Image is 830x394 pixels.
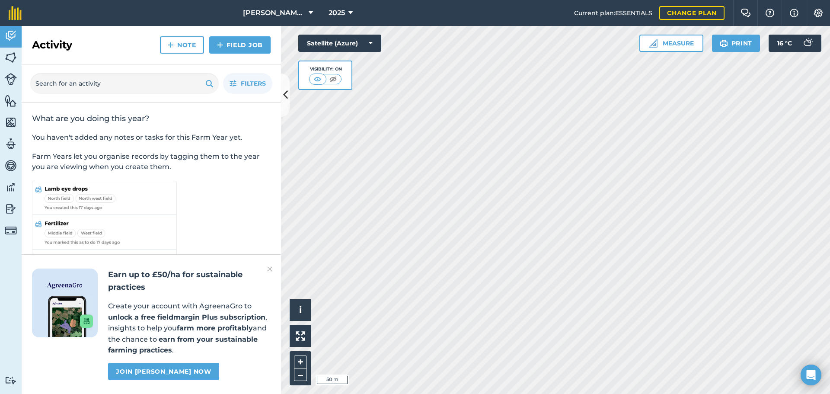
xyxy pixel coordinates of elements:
img: svg+xml;base64,PD94bWwgdmVyc2lvbj0iMS4wIiBlbmNvZGluZz0idXRmLTgiPz4KPCEtLSBHZW5lcmF0b3I6IEFkb2JlIE... [5,224,17,237]
button: – [294,368,307,381]
img: svg+xml;base64,PHN2ZyB4bWxucz0iaHR0cDovL3d3dy53My5vcmcvMjAwMC9zdmciIHdpZHRoPSI1NiIgaGVpZ2h0PSI2MC... [5,94,17,107]
input: Search for an activity [30,73,219,94]
span: [PERSON_NAME] Brookland Ltd [243,8,305,18]
strong: unlock a free fieldmargin Plus subscription [108,313,265,321]
span: 16 ° C [777,35,792,52]
a: Change plan [659,6,725,20]
img: Two speech bubbles overlapping with the left bubble in the forefront [741,9,751,17]
img: svg+xml;base64,PHN2ZyB4bWxucz0iaHR0cDovL3d3dy53My5vcmcvMjAwMC9zdmciIHdpZHRoPSI1NiIgaGVpZ2h0PSI2MC... [5,116,17,129]
img: svg+xml;base64,PD94bWwgdmVyc2lvbj0iMS4wIiBlbmNvZGluZz0idXRmLTgiPz4KPCEtLSBHZW5lcmF0b3I6IEFkb2JlIE... [5,73,17,85]
img: svg+xml;base64,PD94bWwgdmVyc2lvbj0iMS4wIiBlbmNvZGluZz0idXRmLTgiPz4KPCEtLSBHZW5lcmF0b3I6IEFkb2JlIE... [5,181,17,194]
p: Create your account with AgreenaGro to , insights to help you and the chance to . [108,301,271,356]
div: Open Intercom Messenger [801,365,821,385]
h2: What are you doing this year? [32,113,271,124]
span: Filters [241,79,266,88]
img: svg+xml;base64,PD94bWwgdmVyc2lvbj0iMS4wIiBlbmNvZGluZz0idXRmLTgiPz4KPCEtLSBHZW5lcmF0b3I6IEFkb2JlIE... [5,29,17,42]
button: Print [712,35,760,52]
strong: farm more profitably [177,324,253,332]
img: svg+xml;base64,PHN2ZyB4bWxucz0iaHR0cDovL3d3dy53My5vcmcvMjAwMC9zdmciIHdpZHRoPSIxNyIgaGVpZ2h0PSIxNy... [790,8,798,18]
img: A question mark icon [765,9,775,17]
img: svg+xml;base64,PD94bWwgdmVyc2lvbj0iMS4wIiBlbmNvZGluZz0idXRmLTgiPz4KPCEtLSBHZW5lcmF0b3I6IEFkb2JlIE... [5,138,17,151]
a: Field Job [209,36,271,54]
img: fieldmargin Logo [9,6,22,20]
img: svg+xml;base64,PD94bWwgdmVyc2lvbj0iMS4wIiBlbmNvZGluZz0idXRmLTgiPz4KPCEtLSBHZW5lcmF0b3I6IEFkb2JlIE... [5,159,17,172]
strong: earn from your sustainable farming practices [108,335,258,355]
a: Note [160,36,204,54]
button: Filters [223,73,272,94]
img: svg+xml;base64,PHN2ZyB4bWxucz0iaHR0cDovL3d3dy53My5vcmcvMjAwMC9zdmciIHdpZHRoPSIxNCIgaGVpZ2h0PSIyNC... [217,40,223,50]
img: Four arrows, one pointing top left, one top right, one bottom right and the last bottom left [296,331,305,341]
img: svg+xml;base64,PD94bWwgdmVyc2lvbj0iMS4wIiBlbmNvZGluZz0idXRmLTgiPz4KPCEtLSBHZW5lcmF0b3I6IEFkb2JlIE... [5,202,17,215]
span: 2025 [329,8,345,18]
div: Visibility: On [309,66,342,73]
button: + [294,356,307,368]
button: i [290,299,311,321]
img: Screenshot of the Gro app [48,296,93,337]
span: Current plan : ESSENTIALS [574,8,652,18]
button: 16 °C [769,35,821,52]
p: Farm Years let you organise records by tagging them to the year you are viewing when you create t... [32,151,271,172]
a: Join [PERSON_NAME] now [108,363,219,380]
button: Measure [639,35,703,52]
img: svg+xml;base64,PHN2ZyB4bWxucz0iaHR0cDovL3d3dy53My5vcmcvMjAwMC9zdmciIHdpZHRoPSI1NiIgaGVpZ2h0PSI2MC... [5,51,17,64]
button: Satellite (Azure) [298,35,381,52]
img: Ruler icon [649,39,658,48]
img: svg+xml;base64,PHN2ZyB4bWxucz0iaHR0cDovL3d3dy53My5vcmcvMjAwMC9zdmciIHdpZHRoPSIyMiIgaGVpZ2h0PSIzMC... [267,264,272,274]
h2: Earn up to £50/ha for sustainable practices [108,269,271,294]
img: svg+xml;base64,PHN2ZyB4bWxucz0iaHR0cDovL3d3dy53My5vcmcvMjAwMC9zdmciIHdpZHRoPSI1MCIgaGVpZ2h0PSI0MC... [328,75,338,83]
img: svg+xml;base64,PHN2ZyB4bWxucz0iaHR0cDovL3d3dy53My5vcmcvMjAwMC9zdmciIHdpZHRoPSIxNCIgaGVpZ2h0PSIyNC... [168,40,174,50]
img: svg+xml;base64,PHN2ZyB4bWxucz0iaHR0cDovL3d3dy53My5vcmcvMjAwMC9zdmciIHdpZHRoPSI1MCIgaGVpZ2h0PSI0MC... [312,75,323,83]
p: You haven't added any notes or tasks for this Farm Year yet. [32,132,271,143]
img: svg+xml;base64,PHN2ZyB4bWxucz0iaHR0cDovL3d3dy53My5vcmcvMjAwMC9zdmciIHdpZHRoPSIxOSIgaGVpZ2h0PSIyNC... [720,38,728,48]
h2: Activity [32,38,72,52]
span: i [299,304,302,315]
img: svg+xml;base64,PD94bWwgdmVyc2lvbj0iMS4wIiBlbmNvZGluZz0idXRmLTgiPz4KPCEtLSBHZW5lcmF0b3I6IEFkb2JlIE... [5,376,17,384]
img: svg+xml;base64,PHN2ZyB4bWxucz0iaHR0cDovL3d3dy53My5vcmcvMjAwMC9zdmciIHdpZHRoPSIxOSIgaGVpZ2h0PSIyNC... [205,78,214,89]
img: A cog icon [813,9,824,17]
img: svg+xml;base64,PD94bWwgdmVyc2lvbj0iMS4wIiBlbmNvZGluZz0idXRmLTgiPz4KPCEtLSBHZW5lcmF0b3I6IEFkb2JlIE... [799,35,816,52]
